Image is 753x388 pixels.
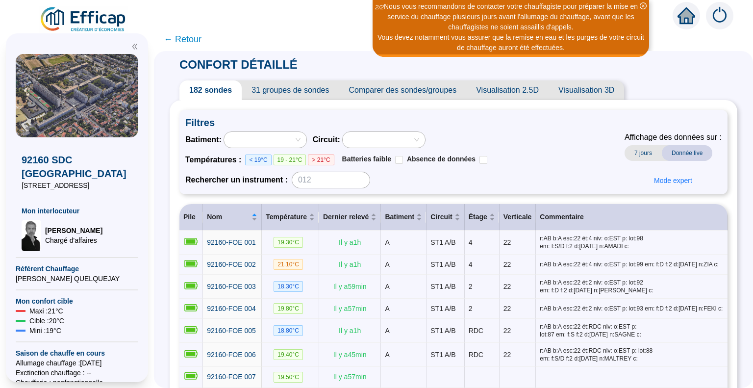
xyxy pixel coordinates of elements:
[385,238,389,246] span: A
[45,235,102,245] span: Chargé d'affaires
[625,145,662,161] span: 7 jours
[549,80,624,100] span: Visualisation 3D
[185,134,222,146] span: Batiment :
[22,206,132,216] span: Mon interlocuteur
[207,350,256,360] a: 92160-FOE 006
[39,6,128,33] img: efficap energie logo
[313,134,340,146] span: Circuit :
[45,226,102,235] span: [PERSON_NAME]
[16,378,138,388] span: Chaufferie : non fonctionnelle
[333,283,367,290] span: Il y a 59 min
[536,204,728,231] th: Commentaire
[469,305,473,312] span: 2
[207,282,256,292] a: 92160-FOE 003
[262,204,319,231] th: Température
[207,259,256,270] a: 92160-FOE 002
[540,234,724,250] span: r:AB b:A esc:22 ét:4 niv: o:EST p: lot:98 em: f:S/D f:2 d:[DATE] n:AMADI c:
[427,204,464,231] th: Circuit
[164,32,201,46] span: ← Retour
[292,172,370,188] input: 012
[469,238,473,246] span: 4
[245,155,271,165] span: < 19°C
[381,204,427,231] th: Batiment
[29,316,64,326] span: Cible : 20 °C
[131,43,138,50] span: double-left
[183,213,196,221] span: Pile
[469,351,483,359] span: RDC
[16,358,138,368] span: Allumage chauffage : [DATE]
[503,238,511,246] span: 22
[323,212,369,222] span: Dernier relevé
[503,305,511,312] span: 22
[266,212,307,222] span: Température
[469,260,473,268] span: 4
[207,326,256,336] a: 92160-FOE 005
[430,305,455,312] span: ST1 A/B
[385,305,389,312] span: A
[540,305,724,312] span: r:AB b:A esc:22 ét:2 niv: o:EST p: lot:93 em: f:D f:2 d:[DATE] n:FEKI c:
[207,373,256,381] span: 92160-FOE 007
[430,327,455,335] span: ST1 A/B
[333,351,367,359] span: Il y a 45 min
[274,259,303,270] span: 21.10 °C
[22,181,132,190] span: [STREET_ADDRESS]
[339,260,361,268] span: Il y a 1 h
[540,260,724,268] span: r:AB b:A esc:22 ét:4 niv: o:EST p: lot:99 em: f:D f:2 d:[DATE] n:ZIA c:
[22,220,41,251] img: Chargé d'affaires
[29,306,63,316] span: Maxi : 21 °C
[185,154,245,166] span: Températures :
[207,304,256,314] a: 92160-FOE 004
[203,204,262,231] th: Nom
[16,368,138,378] span: Exctinction chauffage : --
[385,283,389,290] span: A
[385,260,389,268] span: A
[385,327,389,335] span: A
[430,351,455,359] span: ST1 A/B
[540,347,724,362] span: r:AB b:A esc:22 ét:RDC niv: o:EST p: lot:88 em: f:S/D f:2 d:[DATE] n:MALTREY c:
[274,325,303,336] span: 18.80 °C
[375,3,384,11] i: 2 / 2
[500,204,536,231] th: Verticale
[339,327,361,335] span: Il y a 1 h
[207,237,256,248] a: 92160-FOE 001
[274,281,303,292] span: 18.30 °C
[540,279,724,294] span: r:AB b:A esc:22 ét:2 niv: o:EST p: lot:92 em: f:D f:2 d:[DATE] n:[PERSON_NAME] c:
[16,274,138,284] span: [PERSON_NAME] QUELQUEJAY
[430,212,452,222] span: Circuit
[469,212,487,222] span: Étage
[16,296,138,306] span: Mon confort cible
[274,237,303,248] span: 19.30 °C
[430,260,455,268] span: ST1 A/B
[29,326,61,336] span: Mini : 19 °C
[16,264,138,274] span: Référent Chauffage
[503,260,511,268] span: 22
[16,348,138,358] span: Saison de chauffe en cours
[646,173,700,188] button: Mode expert
[207,260,256,268] span: 92160-FOE 002
[308,155,334,165] span: > 21°C
[540,323,724,338] span: r:AB b:A esc:22 ét:RDC niv: o:EST p: lot:87 em: f:S f:2 d:[DATE] n:SAGNE c:
[374,32,648,53] div: Vous devez notamment vous assurer que la remise en eau et les purges de votre circuit de chauffag...
[274,303,303,314] span: 19.80 °C
[22,153,132,181] span: 92160 SDC [GEOGRAPHIC_DATA]
[465,204,500,231] th: Étage
[207,305,256,312] span: 92160-FOE 004
[469,327,483,335] span: RDC
[207,238,256,246] span: 92160-FOE 001
[374,1,648,32] div: Nous vous recommandons de contacter votre chauffagiste pour préparer la mise en service du chauff...
[185,116,722,129] span: Filtres
[385,351,389,359] span: A
[469,283,473,290] span: 2
[339,238,361,246] span: Il y a 1 h
[662,145,712,161] span: Donnée live
[342,155,391,163] span: Batteries faible
[339,80,467,100] span: Comparer des sondes/groupes
[179,80,242,100] span: 182 sondes
[319,204,381,231] th: Dernier relevé
[503,327,511,335] span: 22
[333,373,367,381] span: Il y a 57 min
[678,7,695,25] span: home
[466,80,549,100] span: Visualisation 2.5D
[242,80,339,100] span: 31 groupes de sondes
[430,238,455,246] span: ST1 A/B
